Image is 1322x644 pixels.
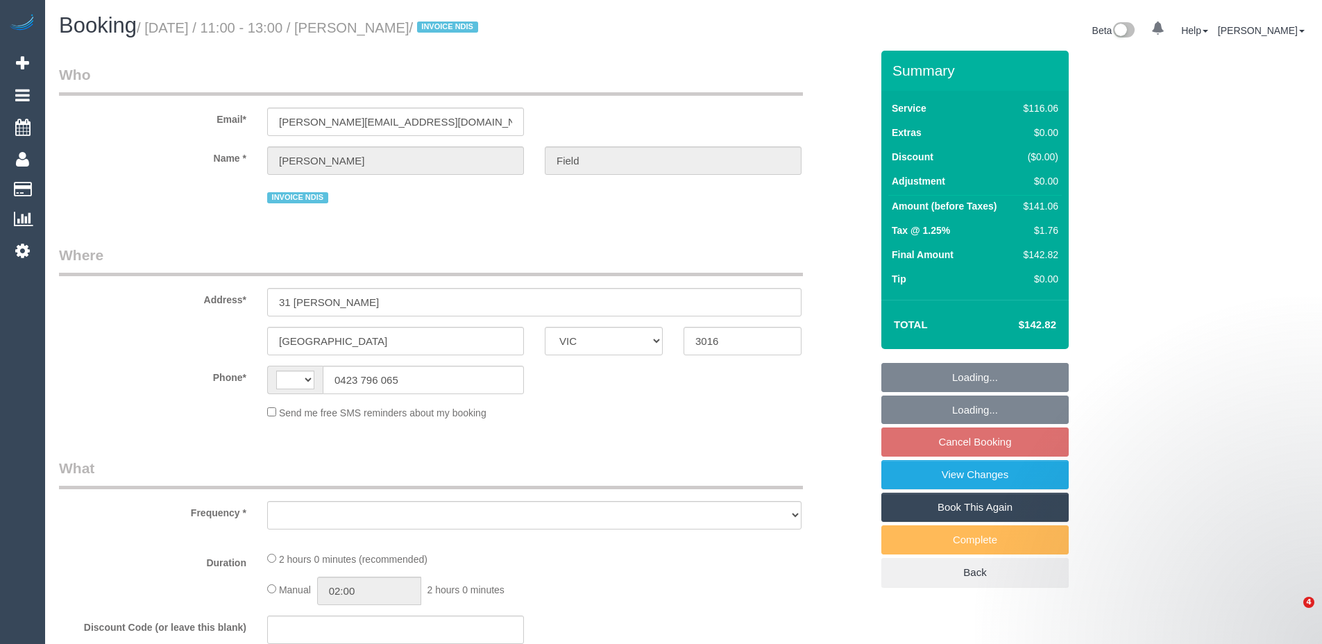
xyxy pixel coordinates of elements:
a: View Changes [881,460,1069,489]
div: $0.00 [1018,272,1058,286]
span: Booking [59,13,137,37]
label: Discount [892,150,933,164]
div: $1.76 [1018,223,1058,237]
input: Phone* [323,366,524,394]
span: INVOICE NDIS [417,22,478,33]
label: Amount (before Taxes) [892,199,997,213]
span: / [409,20,482,35]
input: First Name* [267,146,524,175]
label: Name * [49,146,257,165]
span: 2 hours 0 minutes [427,584,505,595]
div: $141.06 [1018,199,1058,213]
label: Email* [49,108,257,126]
div: $116.06 [1018,101,1058,115]
img: New interface [1112,22,1135,40]
label: Adjustment [892,174,945,188]
legend: Where [59,245,803,276]
label: Duration [49,551,257,570]
a: Help [1181,25,1208,36]
iframe: Intercom live chat [1275,597,1308,630]
span: 2 hours 0 minutes (recommended) [279,554,427,565]
span: Send me free SMS reminders about my booking [279,407,486,418]
a: Book This Again [881,493,1069,522]
a: Beta [1092,25,1135,36]
div: $142.82 [1018,248,1058,262]
label: Tax @ 1.25% [892,223,950,237]
div: $0.00 [1018,174,1058,188]
a: [PERSON_NAME] [1218,25,1305,36]
label: Frequency * [49,501,257,520]
label: Address* [49,288,257,307]
label: Final Amount [892,248,954,262]
input: Suburb* [267,327,524,355]
span: Manual [279,584,311,595]
label: Tip [892,272,906,286]
img: Automaid Logo [8,14,36,33]
a: Back [881,558,1069,587]
small: / [DATE] / 11:00 - 13:00 / [PERSON_NAME] [137,20,482,35]
div: ($0.00) [1018,150,1058,164]
label: Phone* [49,366,257,384]
label: Discount Code (or leave this blank) [49,616,257,634]
legend: What [59,458,803,489]
label: Extras [892,126,922,139]
div: $0.00 [1018,126,1058,139]
input: Post Code* [684,327,802,355]
input: Email* [267,108,524,136]
input: Last Name* [545,146,802,175]
legend: Who [59,65,803,96]
label: Service [892,101,926,115]
strong: Total [894,319,928,330]
h3: Summary [892,62,1062,78]
span: INVOICE NDIS [267,192,328,203]
span: 4 [1303,597,1314,608]
h4: $142.82 [977,319,1056,331]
